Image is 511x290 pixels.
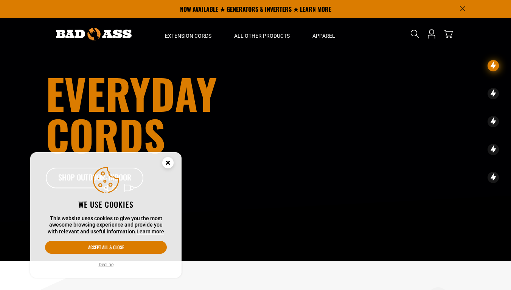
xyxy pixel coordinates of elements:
[46,72,298,156] h1: Everyday cords
[409,28,421,40] summary: Search
[154,18,223,50] summary: Extension Cords
[234,32,290,39] span: All Other Products
[165,32,211,39] span: Extension Cords
[223,18,301,50] summary: All Other Products
[96,261,116,268] button: Decline
[45,199,167,209] h2: We use cookies
[137,228,164,234] a: Learn more
[301,18,346,50] summary: Apparel
[312,32,335,39] span: Apparel
[45,215,167,235] p: This website uses cookies to give you the most awesome browsing experience and provide you with r...
[30,152,182,278] aside: Cookie Consent
[45,241,167,254] button: Accept all & close
[56,28,132,40] img: Bad Ass Extension Cords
